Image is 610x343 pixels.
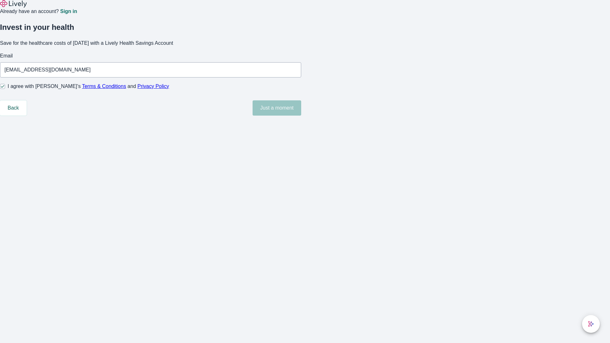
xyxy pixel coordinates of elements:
a: Terms & Conditions [82,84,126,89]
span: I agree with [PERSON_NAME]’s and [8,83,169,90]
svg: Lively AI Assistant [588,321,594,327]
button: chat [582,315,600,333]
a: Privacy Policy [138,84,169,89]
a: Sign in [60,9,77,14]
